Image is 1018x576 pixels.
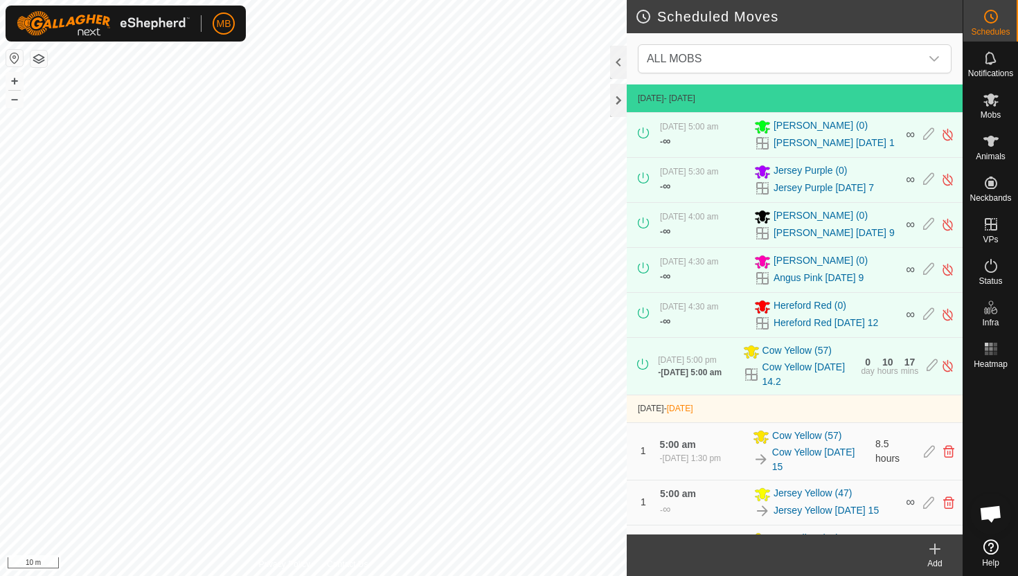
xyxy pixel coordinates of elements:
img: Gallagher Logo [17,11,190,36]
img: Turn off schedule move [941,307,954,322]
span: 8.5 hours [875,438,900,464]
span: [PERSON_NAME] (0) [774,118,868,135]
span: [DATE] 1:30 pm [663,453,721,463]
div: 10 [882,357,893,367]
span: [DATE] 5:00 pm [658,355,716,365]
img: Turn off schedule move [941,359,954,373]
span: - [664,404,693,413]
span: Neckbands [970,194,1011,202]
div: - [660,178,670,195]
div: - [660,452,721,465]
div: Open chat [970,493,1012,534]
img: Turn off schedule move [941,262,954,277]
span: Cow Yellow (57) [762,343,832,360]
span: ∞ [663,270,670,282]
div: - [660,133,670,150]
a: Jersey Yellow [DATE] 15 [774,503,879,518]
div: - [658,366,722,379]
span: 1 [641,445,646,456]
span: Animals [976,152,1006,161]
span: [PERSON_NAME] (0) [774,253,868,270]
span: Jersey Purple (0) [774,163,848,180]
span: Cow Yellow (57) [769,531,839,548]
a: Hereford Red [DATE] 12 [774,316,878,330]
span: ∞ [663,503,670,515]
span: ∞ [663,180,670,192]
span: [DATE] 5:00 am [660,122,718,132]
a: [PERSON_NAME] [DATE] 9 [774,226,895,240]
button: – [6,91,23,107]
img: Turn off schedule move [941,217,954,232]
span: Notifications [968,69,1013,78]
img: To [753,451,769,468]
span: ∞ [906,127,915,141]
span: [DATE] 4:30 am [660,302,718,312]
button: Map Layers [30,51,47,67]
span: - [DATE] [664,93,695,103]
span: Jersey Yellow (47) [774,486,852,503]
a: [PERSON_NAME] [DATE] 1 [774,136,895,150]
a: Contact Us [327,558,368,570]
img: To [754,503,771,519]
div: - [660,501,670,518]
span: MB [217,17,231,31]
div: 17 [904,357,916,367]
div: - [660,313,670,330]
span: ∞ [906,172,915,186]
span: [PERSON_NAME] (0) [774,208,868,225]
span: 5:00 am [660,439,696,450]
span: [DATE] 4:00 am [660,212,718,222]
span: ∞ [663,135,670,147]
h2: Scheduled Moves [635,8,963,25]
img: Turn off schedule move [941,172,954,187]
a: Privacy Policy [258,558,310,570]
div: mins [901,367,918,375]
span: 1 [641,496,646,507]
span: 5:00 am [660,488,696,499]
span: [DATE] [638,93,664,103]
div: - [660,268,670,285]
span: ALL MOBS [641,45,920,73]
span: [DATE] [667,404,693,413]
div: - [660,223,670,240]
span: Heatmap [974,360,1008,368]
div: 0 [865,357,870,367]
span: ∞ [663,315,670,327]
span: Schedules [971,28,1010,36]
a: Angus Pink [DATE] 9 [774,271,864,285]
span: Infra [982,318,999,327]
a: Cow Yellow [DATE] 15 [772,445,867,474]
span: ∞ [906,262,915,276]
div: day [861,367,874,375]
span: VPs [983,235,998,244]
span: ∞ [906,217,915,231]
span: ∞ [663,225,670,237]
span: Mobs [981,111,1001,119]
span: [DATE] 5:30 am [660,167,718,177]
div: hours [877,367,898,375]
div: dropdown trigger [920,45,948,73]
span: Help [982,559,999,567]
span: Status [979,277,1002,285]
span: ∞ [906,495,915,509]
a: Jersey Purple [DATE] 7 [774,181,874,195]
button: + [6,73,23,89]
a: Help [963,534,1018,573]
div: Add [907,557,963,570]
span: Cow Yellow (57) [772,429,841,445]
img: Turn off schedule move [941,127,954,142]
span: [DATE] [638,404,664,413]
span: ∞ [906,307,915,321]
span: ALL MOBS [647,53,702,64]
span: [DATE] 4:30 am [660,257,718,267]
button: Reset Map [6,50,23,66]
span: Hereford Red (0) [774,298,846,315]
a: Cow Yellow [DATE] 14.2 [762,360,853,389]
span: [DATE] 5:00 am [661,368,722,377]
